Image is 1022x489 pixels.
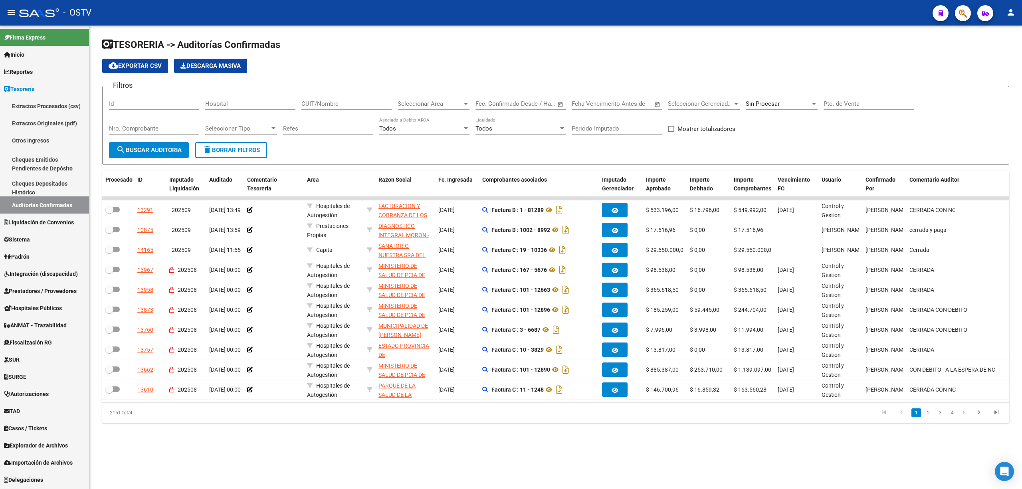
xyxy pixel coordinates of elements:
[178,307,197,313] span: 202508
[822,283,848,325] span: Control y Gestion Hospitales Públicos (OSTV)
[646,366,679,373] span: $ 885.387,00
[643,171,687,198] datatable-header-cell: Importe Aprobado
[734,346,763,353] span: $ 13.817,00
[687,171,731,198] datatable-header-cell: Importe Debitado
[137,325,153,335] div: 13760
[958,406,970,420] li: page 5
[551,323,561,336] i: Descargar documento
[909,386,956,393] span: CERRADA CON NC
[822,203,848,245] span: Control y Gestion Hospitales Públicos (OSTV)
[646,176,671,192] span: Importe Aprobado
[909,366,995,373] span: CON DEBITO - A LA ESPERA DE NC
[690,227,705,233] span: $ 0,00
[378,261,432,278] div: - 30626983398
[910,406,922,420] li: page 1
[178,287,197,293] span: 202508
[307,382,350,398] span: Hospitales de Autogestión
[646,207,679,213] span: $ 533.196,00
[734,307,766,313] span: $ 244.704,00
[178,386,197,393] span: 202508
[4,218,74,227] span: Liquidación de Convenios
[178,346,197,353] span: 202508
[734,207,766,213] span: $ 549.992,00
[690,327,716,333] span: $ 3.998,00
[922,406,934,420] li: page 2
[378,176,412,183] span: Razon Social
[438,287,455,293] span: [DATE]
[438,207,455,213] span: [DATE]
[734,366,771,373] span: $ 1.139.097,00
[438,227,455,233] span: [DATE]
[438,346,455,353] span: [DATE]
[734,386,766,393] span: $ 163.560,28
[209,207,241,213] span: [DATE] 13:49
[438,247,455,253] span: [DATE]
[862,171,906,198] datatable-header-cell: Confirmado Por
[63,4,91,22] span: - OSTV
[557,244,568,256] i: Descargar documento
[491,227,550,233] strong: Factura B : 1002 - 8992
[491,207,544,213] strong: Factura B : 1 - 81289
[4,407,20,416] span: TAD
[178,366,197,373] span: 202508
[174,59,247,73] button: Descarga Masiva
[734,247,774,253] span: $ 29.550.000,00
[438,386,455,393] span: [DATE]
[935,408,945,417] a: 3
[822,176,841,183] span: Usuario
[378,323,428,338] span: MUNICIPALIDAD DE [PERSON_NAME]
[866,287,908,293] span: [PERSON_NAME]
[923,408,933,417] a: 2
[909,327,967,333] span: CERRADA CON DEBITO
[909,207,956,213] span: CERRADA CON NC
[209,287,241,293] span: [DATE] 00:00
[378,341,432,358] div: - 30673377544
[491,366,550,373] strong: Factura C : 101 - 12890
[137,206,153,215] div: 13291
[909,227,947,233] span: cerrada y paga
[209,327,241,333] span: [DATE] 00:00
[1006,8,1016,17] mat-icon: person
[378,303,425,327] span: MINISTERIO DE SALUD DE PCIA DE BSAS
[134,171,166,198] datatable-header-cell: ID
[491,327,541,333] strong: Factura C : 3 - 6687
[202,145,212,154] mat-icon: delete
[205,125,270,132] span: Seleccionar Tipo
[244,171,304,198] datatable-header-cell: Comentario Tesoreria
[774,171,818,198] datatable-header-cell: Vencimiento FC
[778,327,794,333] span: [DATE]
[304,171,364,198] datatable-header-cell: Area
[491,346,544,353] strong: Factura C : 10 - 3829
[378,382,432,434] span: PARQUE DE LA SALUD DE LA PROVINCIA DE [GEOGRAPHIC_DATA] [PERSON_NAME] XVII - NRO 70
[668,100,733,107] span: Seleccionar Gerenciador
[209,227,241,233] span: [DATE] 13:59
[4,269,78,278] span: Integración (discapacidad)
[561,363,571,376] i: Descargar documento
[734,227,763,233] span: $ 17.516,96
[109,61,118,70] mat-icon: cloud_download
[180,62,241,69] span: Descarga Masiva
[475,100,508,107] input: Fecha inicio
[554,204,564,216] i: Descargar documento
[4,304,62,313] span: Hospitales Públicos
[438,307,455,313] span: [DATE]
[866,366,908,373] span: [PERSON_NAME]
[4,458,73,467] span: Importación de Archivos
[909,247,929,253] span: Cerrada
[690,346,705,353] span: $ 0,00
[909,307,967,313] span: CERRADA CON DEBITO
[378,281,432,298] div: - 30626983398
[438,327,455,333] span: [DATE]
[116,145,126,154] mat-icon: search
[646,227,675,233] span: $ 17.516,96
[209,346,241,353] span: [DATE] 00:00
[491,307,550,313] strong: Factura C : 101 - 12896
[909,346,934,353] span: CERRADA
[561,303,571,316] i: Descargar documento
[482,176,547,183] span: Comprobantes asociados
[109,80,137,91] h3: Filtros
[906,171,1006,198] datatable-header-cell: Comentario Auditor
[866,267,908,273] span: [PERSON_NAME]
[378,222,432,238] div: - 30708473428
[307,323,350,338] span: Hospitales de Autogestión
